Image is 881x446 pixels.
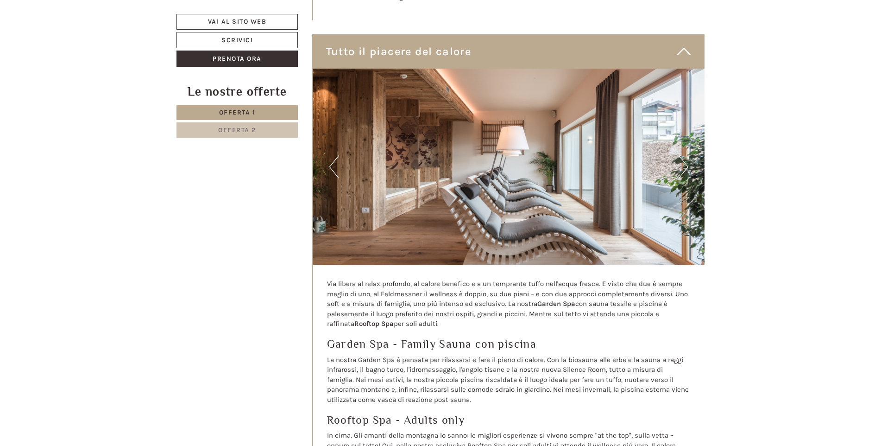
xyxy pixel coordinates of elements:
[679,155,688,178] button: Next
[14,27,145,34] div: Hotel B&B Feldmessner
[312,34,705,69] div: Tutto il piacere del calore
[176,14,298,30] a: Vai al sito web
[176,32,298,48] a: Scrivici
[327,414,691,426] h3: Rooftop Spa - Adults only
[14,45,145,51] small: 08:31
[329,155,339,178] button: Previous
[164,7,201,23] div: giovedì
[327,355,691,405] p: La nostra Garden Spa è pensata per rilassarsi e fare il pieno di calore. Con la biosauna alle erb...
[327,338,691,350] h3: Garden Spa - Family Sauna con piscina
[176,83,298,100] div: Le nostre offerte
[218,126,256,134] span: Offerta 2
[537,299,575,308] strong: Garden Spa
[7,25,150,53] div: Buon giorno, come possiamo aiutarla?
[327,279,691,329] p: Via libera al relax profondo, al calore benefico e a un temprante tuffo nell'acqua fresca. E vist...
[219,108,256,116] span: Offerta 1
[354,319,394,328] strong: Rooftop Spa
[316,244,365,261] button: Invia
[176,51,298,67] a: Prenota ora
